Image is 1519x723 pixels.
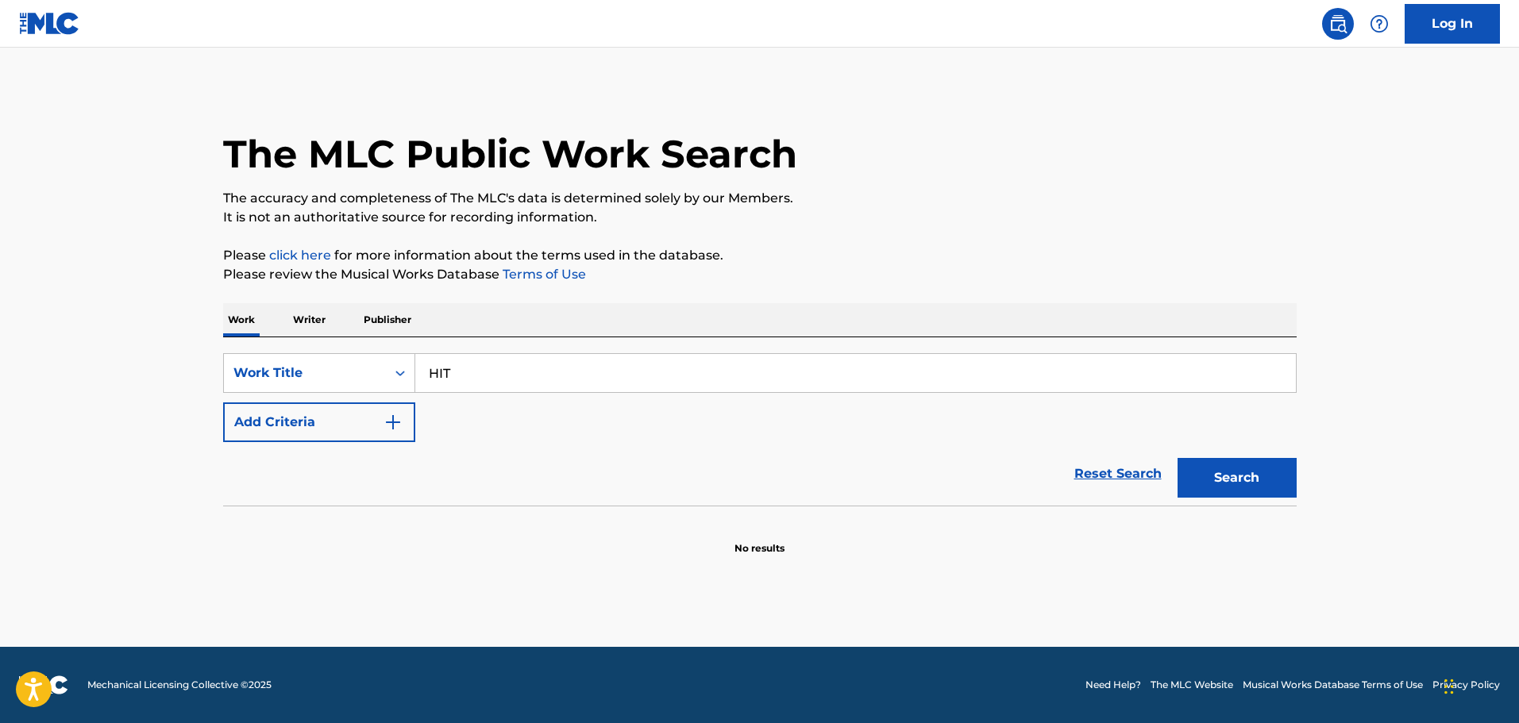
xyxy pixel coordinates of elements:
p: Please review the Musical Works Database [223,265,1297,284]
p: Work [223,303,260,337]
div: Work Title [233,363,376,383]
a: Terms of Use [499,267,586,282]
p: It is not an authoritative source for recording information. [223,208,1297,227]
iframe: Chat Widget [1440,647,1519,723]
a: Privacy Policy [1432,678,1500,692]
img: logo [19,675,68,694]
div: Help [1363,8,1395,40]
p: No results [734,522,785,556]
a: Need Help? [1085,678,1141,692]
h1: The MLC Public Work Search [223,130,797,178]
img: help [1370,14,1389,33]
button: Add Criteria [223,402,415,442]
a: Log In [1405,4,1500,44]
a: Reset Search [1066,456,1170,491]
p: Writer [288,303,330,337]
a: The MLC Website [1151,678,1233,692]
p: The accuracy and completeness of The MLC's data is determined solely by our Members. [223,189,1297,208]
span: Mechanical Licensing Collective © 2025 [87,678,272,692]
a: Musical Works Database Terms of Use [1243,678,1423,692]
a: Public Search [1322,8,1354,40]
p: Publisher [359,303,416,337]
p: Please for more information about the terms used in the database. [223,246,1297,265]
form: Search Form [223,353,1297,506]
img: 9d2ae6d4665cec9f34b9.svg [384,413,403,432]
div: Drag [1444,663,1454,710]
a: click here [269,248,331,263]
button: Search [1178,458,1297,498]
img: MLC Logo [19,12,80,35]
img: search [1328,14,1347,33]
